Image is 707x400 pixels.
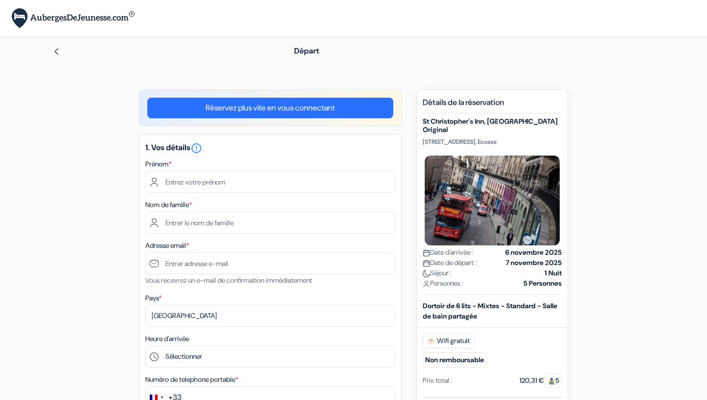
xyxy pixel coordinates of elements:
[423,280,430,288] img: user_icon.svg
[523,278,562,289] strong: 5 Personnes
[145,276,312,285] small: Vous recevrez un e-mail de confirmation immédiatement
[145,200,192,210] label: Nom de famille
[544,268,562,278] strong: 1 Nuit
[145,212,395,234] input: Entrer le nom de famille
[145,252,395,274] input: Entrer adresse e-mail
[423,334,474,348] span: Wifi gratuit
[145,240,189,251] label: Adresse email
[294,46,319,56] span: Départ
[519,375,562,386] div: 120,31 €
[145,171,395,193] input: Entrez votre prénom
[145,159,171,169] label: Prénom
[548,377,555,385] img: guest.svg
[423,117,562,134] h5: St Christopher's Inn, [GEOGRAPHIC_DATA] Original
[190,142,202,154] i: error_outline
[427,337,435,345] img: free_wifi.svg
[423,98,562,113] h5: Détails de la réservation
[423,352,487,368] small: Non remboursable
[423,138,562,146] p: [STREET_ADDRESS], Ecosse
[12,8,135,28] img: AubergesDeJeunesse.com
[423,278,463,289] span: Personnes :
[423,270,430,277] img: moon.svg
[506,258,562,268] strong: 7 novembre 2025
[53,48,60,55] img: left_arrow.svg
[145,142,395,154] h5: 1. Vos détails
[147,98,393,118] a: Réservez plus vite en vous connectant
[505,247,562,258] strong: 6 novembre 2025
[145,293,162,303] label: Pays
[423,260,430,267] img: calendar.svg
[423,268,452,278] span: Séjour :
[423,301,557,320] b: Dortoir de 6 lits - Mixtes - Standard - Salle de bain partagée
[190,142,202,153] a: error_outline
[544,373,562,387] span: 5
[145,334,189,344] label: Heure d'arrivée
[145,374,238,385] label: Numéro de telephone portable
[423,375,452,386] div: Prix total :
[423,247,473,258] span: Date d'arrivée :
[423,249,430,257] img: calendar.svg
[423,258,477,268] span: Date de départ :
